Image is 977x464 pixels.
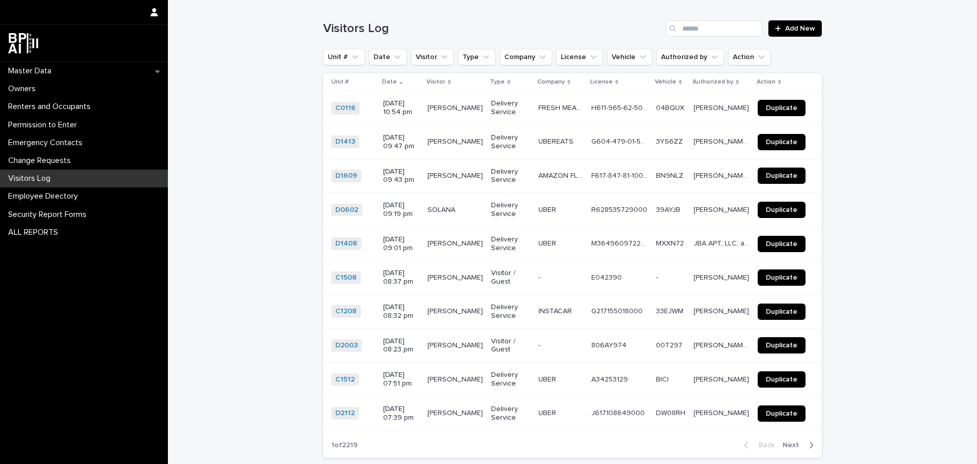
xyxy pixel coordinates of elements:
[666,20,762,37] div: Search
[656,204,682,214] p: 39AYJB
[766,172,797,179] span: Duplicate
[323,49,365,65] button: Unit #
[538,305,574,316] p: INSTACAR
[4,138,91,148] p: Emergency Contacts
[766,206,797,213] span: Duplicate
[766,410,797,417] span: Duplicate
[757,76,775,88] p: Action
[411,49,454,65] button: Visitor
[538,407,558,418] p: UBER
[736,441,779,450] button: Back
[323,21,662,36] h1: Visitors Log
[591,102,650,113] p: H611-965-62-500-0
[758,168,806,184] a: Duplicate
[491,405,530,422] p: Delivery Service
[335,375,355,384] a: C1512
[323,227,822,261] tr: D1408 [DATE] 09:01 pm[PERSON_NAME][PERSON_NAME] Delivery ServiceUBERUBER M364960972260M3649609722...
[383,235,419,253] p: [DATE] 09:01 pm
[758,304,806,320] a: Duplicate
[728,49,771,65] button: Action
[4,210,95,220] p: Security Report Forms
[694,339,752,350] p: Hector Eduardo Leon Rivera
[693,76,733,88] p: Authorized by
[656,305,685,316] p: 33EJWM
[591,339,628,350] p: 806AY974
[656,407,687,418] p: DW08RH
[335,104,356,113] a: C0116
[538,204,558,214] p: UBER
[323,329,822,363] tr: D2003 [DATE] 08:23 pm[PERSON_NAME][PERSON_NAME] Visitor / Guest-- 806AY974806AY974 00T29700T297 [...
[758,371,806,388] a: Duplicate
[591,170,650,180] p: F617-847-81-100-0
[491,371,530,388] p: Delivery Service
[427,204,457,214] p: SOLANA
[758,337,806,353] a: Duplicate
[758,202,806,218] a: Duplicate
[694,373,751,384] p: [PERSON_NAME]
[383,405,419,422] p: [DATE] 07:39 pm
[426,76,445,88] p: Visitor
[766,342,797,349] span: Duplicate
[656,49,724,65] button: Authorized by
[8,33,38,53] img: dwgmcNfxSF6WIOOXiGgu
[655,76,676,88] p: Vehicle
[383,201,419,219] p: [DATE] 09:19 pm
[335,307,357,316] a: C1208
[656,271,660,282] p: -
[4,156,79,166] p: Change Requests
[656,102,686,113] p: 04BQUX
[491,99,530,117] p: Delivery Service
[591,237,650,248] p: M364960972260
[4,84,44,94] p: Owners
[382,76,397,88] p: Date
[323,91,822,125] tr: C0116 [DATE] 10:54 pm[PERSON_NAME][PERSON_NAME] Delivery ServiceFRESH MEAL PLANFRESH MEAL PLAN H6...
[335,409,355,418] a: D2112
[656,135,685,146] p: 3YS6ZZ
[335,206,358,214] a: D0602
[427,135,485,146] p: ASNALDO GARCIA
[766,240,797,248] span: Duplicate
[591,373,630,384] p: A34253129
[591,305,645,316] p: G217155018000
[383,269,419,286] p: [DATE] 08:37 pm
[335,239,357,248] a: D1408
[323,193,822,227] tr: D0602 [DATE] 09:19 pmSOLANASOLANA Delivery ServiceUBERUBER R628535729000R628535729000 39AYJB39AYJ...
[427,237,485,248] p: YOSMEL MATURELL
[383,371,419,388] p: [DATE] 07:51 pm
[323,294,822,329] tr: C1208 [DATE] 08:32 pm[PERSON_NAME][PERSON_NAME] Delivery ServiceINSTACARINSTACAR G217155018000G21...
[591,204,649,214] p: R628535729000
[323,433,366,458] p: 1 of 2219
[4,228,66,237] p: ALL REPORTS
[383,337,419,354] p: [DATE] 08:23 pm
[491,303,530,320] p: Delivery Service
[491,168,530,185] p: Delivery Service
[694,237,752,248] p: JBA APT, LLC, a Florida limited liability company C/O Juanita Barberi Aristizabal
[491,269,530,286] p: Visitor / Guest
[538,271,542,282] p: -
[490,76,505,88] p: Type
[491,337,530,354] p: Visitor / Guest
[607,49,652,65] button: Vehicle
[538,135,576,146] p: UBEREATS
[766,104,797,112] span: Duplicate
[323,363,822,397] tr: C1512 [DATE] 07:51 pm[PERSON_NAME][PERSON_NAME] Delivery ServiceUBERUBER A34253129A34253129 BICIB...
[694,170,752,180] p: Ana Maria Alvarez
[538,102,585,113] p: FRESH MEAL PLAN
[758,269,806,286] a: Duplicate
[4,66,60,76] p: Master Data
[323,261,822,295] tr: C1508 [DATE] 08:37 pm[PERSON_NAME][PERSON_NAME] Visitor / Guest-- E042390E042390 -- [PERSON_NAME]...
[427,339,485,350] p: DAVIES QUINTANELA
[427,407,485,418] p: [PERSON_NAME]
[491,133,530,151] p: Delivery Service
[383,168,419,185] p: [DATE] 09:43 pm
[694,305,751,316] p: Cheri Rosenthal
[538,339,542,350] p: -
[335,138,355,146] a: D1413
[783,442,805,449] span: Next
[331,76,349,88] p: Unit #
[537,76,565,88] p: Company
[538,373,558,384] p: UBER
[779,441,822,450] button: Next
[491,235,530,253] p: Delivery Service
[369,49,407,65] button: Date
